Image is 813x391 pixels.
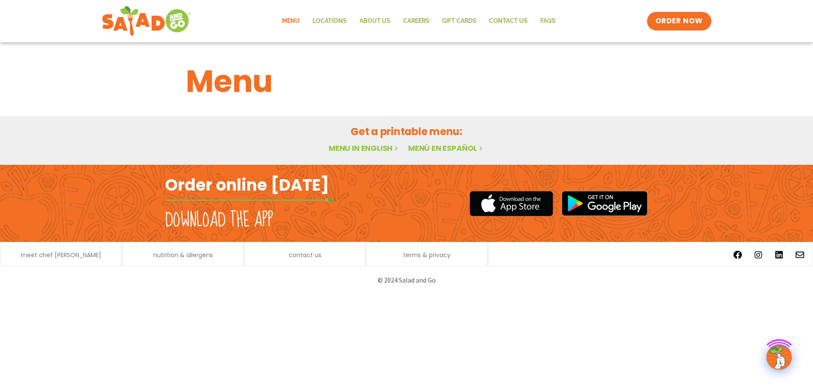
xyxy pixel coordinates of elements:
img: new-SAG-logo-768×292 [102,4,191,38]
a: contact us [289,252,321,258]
a: Menu in English [329,143,400,153]
a: GIFT CARDS [436,11,483,31]
h2: Download the app [165,208,273,232]
a: Contact Us [483,11,534,31]
a: Careers [397,11,436,31]
a: Menu [276,11,306,31]
a: About Us [353,11,397,31]
a: meet chef [PERSON_NAME] [21,252,101,258]
a: Menú en español [408,143,484,153]
img: fork [165,198,335,202]
span: ORDER NOW [655,16,703,26]
img: appstore [470,190,553,217]
a: FAQs [534,11,562,31]
a: ORDER NOW [647,12,711,31]
a: terms & privacy [403,252,451,258]
p: © 2024 Salad and Go [169,275,644,286]
h2: Order online [DATE] [165,175,329,195]
img: google_play [561,191,648,216]
h2: Get a printable menu: [186,124,627,139]
nav: Menu [276,11,562,31]
h1: Menu [186,58,627,104]
a: nutrition & allergens [153,252,213,258]
a: Locations [306,11,353,31]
